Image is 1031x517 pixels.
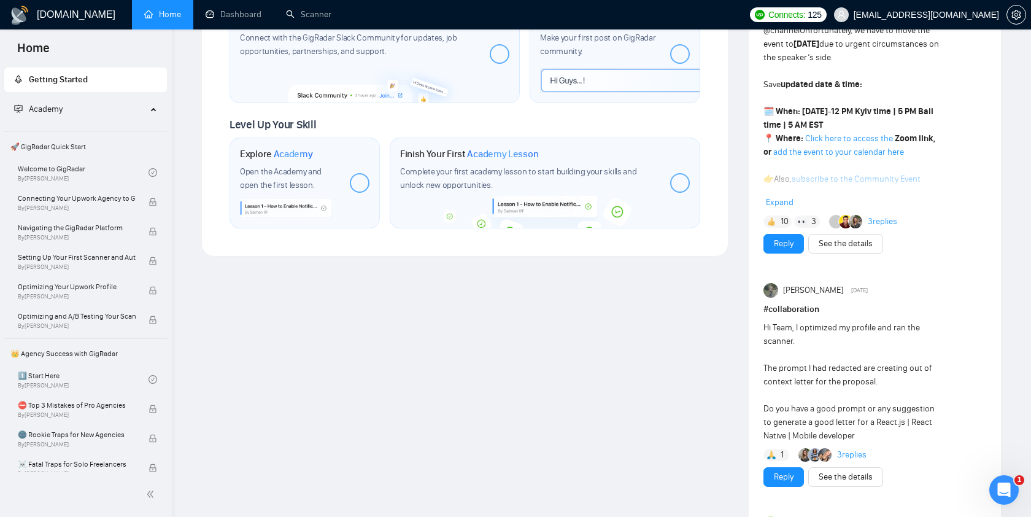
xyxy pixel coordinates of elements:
span: Connecting Your Upwork Agency to GigRadar [18,192,136,204]
span: lock [149,464,157,472]
strong: When: [776,106,800,117]
span: check-circle [149,375,157,384]
span: lock [149,257,157,265]
span: Open the Academy and open the first lesson. [240,166,322,190]
strong: 12 PM Kyiv time | 5 PM Bali time | 5 AM EST [763,106,933,130]
span: Academy [274,148,313,160]
a: Reply [774,237,794,251]
span: Make your first post on GigRadar community. [540,33,655,56]
span: 👉 [763,174,774,184]
span: By [PERSON_NAME] [18,322,136,330]
span: Navigating the GigRadar Platform [18,222,136,234]
span: Home [7,39,60,65]
span: Level Up Your Skill [230,118,316,131]
span: double-left [146,488,158,500]
span: Academy [29,104,63,114]
span: 1 [1014,475,1024,485]
span: Optimizing and A/B Testing Your Scanner for Better Results [18,310,136,322]
a: dashboardDashboard [206,9,261,20]
span: By [PERSON_NAME] [18,204,136,212]
h1: Finish Your First [400,148,538,160]
span: By [PERSON_NAME] [18,234,136,241]
a: Click here to access the [805,133,893,144]
li: Getting Started [4,68,167,92]
strong: [DATE] [802,106,828,117]
button: Reply [763,467,804,487]
span: ☠️ Fatal Traps for Solo Freelancers [18,458,136,470]
span: 1 [781,449,784,461]
span: check-circle [149,168,157,177]
span: lock [149,227,157,236]
strong: Where: [776,133,803,144]
img: upwork-logo.png [755,10,765,20]
span: user [837,10,846,19]
button: Reply [763,234,804,254]
button: See the details [808,234,883,254]
img: 🙏 [767,451,776,459]
span: [PERSON_NAME] [783,284,843,297]
span: By [PERSON_NAME] [18,263,136,271]
span: Academy [14,104,63,114]
span: lock [149,198,157,206]
span: rocket [14,75,23,84]
a: 3replies [837,449,867,461]
span: By [PERSON_NAME] [18,411,136,419]
a: 1️⃣ Start HereBy[PERSON_NAME] [18,366,149,393]
img: slackcommunity-bg.png [288,61,461,103]
span: 🚀 GigRadar Quick Start [6,134,166,159]
img: logo [10,6,29,25]
span: lock [149,405,157,413]
h1: # collaboration [763,303,986,316]
button: setting [1006,5,1026,25]
span: ⛔ Top 3 Mistakes of Pro Agencies [18,399,136,411]
img: Korlan [849,215,862,228]
span: Expand [766,197,794,208]
span: By [PERSON_NAME] [18,441,136,448]
span: Getting Started [29,74,88,85]
a: searchScanner [286,9,331,20]
span: Complete your first academy lesson to start building your skills and unlock new opportunities. [400,166,637,190]
span: 🌚 Rookie Traps for New Agencies [18,429,136,441]
span: Optimizing Your Upwork Profile [18,281,136,293]
span: By [PERSON_NAME] [18,470,136,478]
a: See the details [819,470,873,484]
img: Abdul Hanan Asif [808,448,822,462]
a: subscribe to the Community Event Calendar [763,174,921,198]
span: lock [149,286,157,295]
img: 👍 [767,217,776,226]
strong: updated date & time: [781,79,862,90]
span: fund-projection-screen [14,104,23,113]
a: add the event to your calendar here [773,147,904,157]
div: Hi Team, I optimized my profile and ran the scanner. The prompt I had redacted are creating out o... [763,321,942,443]
a: 3replies [868,216,897,228]
span: 125 [808,8,821,21]
span: By [PERSON_NAME] [18,293,136,300]
strong: [DATE] [794,39,819,49]
img: Martin Lostak [839,215,852,228]
iframe: Intercom live chat [989,475,1019,505]
span: Connect with the GigRadar Slack Community for updates, job opportunities, partnerships, and support. [240,33,457,56]
span: Connects: [768,8,805,21]
a: homeHome [144,9,181,20]
img: Sofiiia [818,448,832,462]
span: 📍 [763,133,774,144]
img: joel maria [763,283,778,298]
span: 10 [781,216,789,228]
h1: Explore [240,148,313,160]
img: Korlan [798,448,812,462]
button: See the details [808,467,883,487]
div: Unfortunately, we have to move the event to due to urgent circumstances on the speaker’s side. Sa... [763,24,942,213]
span: lock [149,316,157,324]
span: Academy Lesson [467,148,538,160]
a: Reply [774,470,794,484]
span: Setting Up Your First Scanner and Auto-Bidder [18,251,136,263]
span: 🗓️ [763,106,774,117]
a: Welcome to GigRadarBy[PERSON_NAME] [18,159,149,186]
span: 3 [811,216,816,228]
span: @channel [763,25,800,36]
span: lock [149,434,157,443]
span: [DATE] [851,285,868,296]
a: setting [1006,10,1026,20]
img: 👀 [798,217,806,226]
